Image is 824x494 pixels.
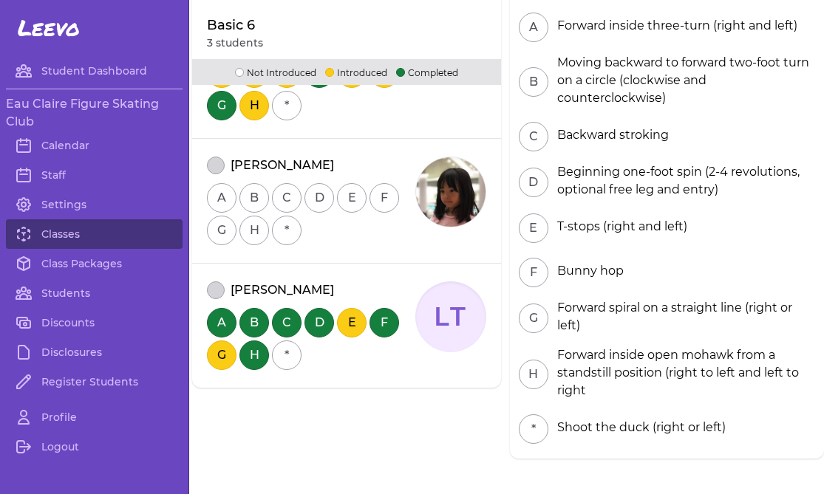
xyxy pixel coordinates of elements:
button: G [207,91,236,120]
button: E [519,213,548,243]
button: H [239,216,269,245]
p: 3 students [207,35,263,50]
button: attendance [207,157,225,174]
button: C [519,122,548,151]
div: Bunny hop [551,262,624,280]
p: Basic 6 [207,15,263,35]
a: Disclosures [6,337,183,367]
p: [PERSON_NAME] [231,281,334,299]
div: Shoot the duck (right or left) [551,419,726,436]
a: Logout [6,432,183,462]
p: Introduced [325,65,387,79]
p: Completed [396,65,458,79]
button: C [272,308,302,337]
div: Backward stroking [551,126,669,144]
a: Calendar [6,131,183,160]
span: Leevo [18,15,80,41]
a: Profile [6,402,183,432]
div: Moving backward to forward two-foot turn on a circle (clockwise and counterclockwise) [551,54,816,107]
button: A [207,183,236,213]
div: Forward inside open mohawk from a standstill position (right to left and left to right [551,346,816,399]
button: D [304,183,334,213]
button: H [239,91,269,120]
p: Not Introduced [235,65,316,79]
button: C [272,183,302,213]
button: A [207,308,236,337]
button: G [519,303,548,333]
button: A [519,13,548,42]
a: Student Dashboard [6,56,183,86]
button: D [304,308,334,337]
button: B [239,308,269,337]
button: F [519,258,548,287]
button: G [207,340,236,370]
a: Class Packages [6,249,183,278]
button: B [239,183,269,213]
button: F [370,308,399,337]
text: LT [433,301,468,332]
button: E [337,183,367,213]
a: Discounts [6,308,183,337]
div: Forward spiral on a straight line (right or left) [551,299,816,335]
p: [PERSON_NAME] [231,157,334,174]
button: attendance [207,281,225,299]
button: F [370,183,399,213]
button: H [519,360,548,389]
a: Settings [6,190,183,219]
a: Classes [6,219,183,249]
a: Staff [6,160,183,190]
button: G [207,216,236,245]
div: T-stops (right and left) [551,218,687,236]
div: Beginning one-foot spin (2-4 revolutions, optional free leg and entry) [551,163,816,199]
button: H [239,340,269,370]
button: D [519,168,548,197]
div: Forward inside three-turn (right and left) [551,17,797,35]
a: Register Students [6,367,183,397]
a: Students [6,278,183,308]
button: B [519,67,548,97]
button: E [337,308,367,337]
h3: Eau Claire Figure Skating Club [6,95,183,131]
